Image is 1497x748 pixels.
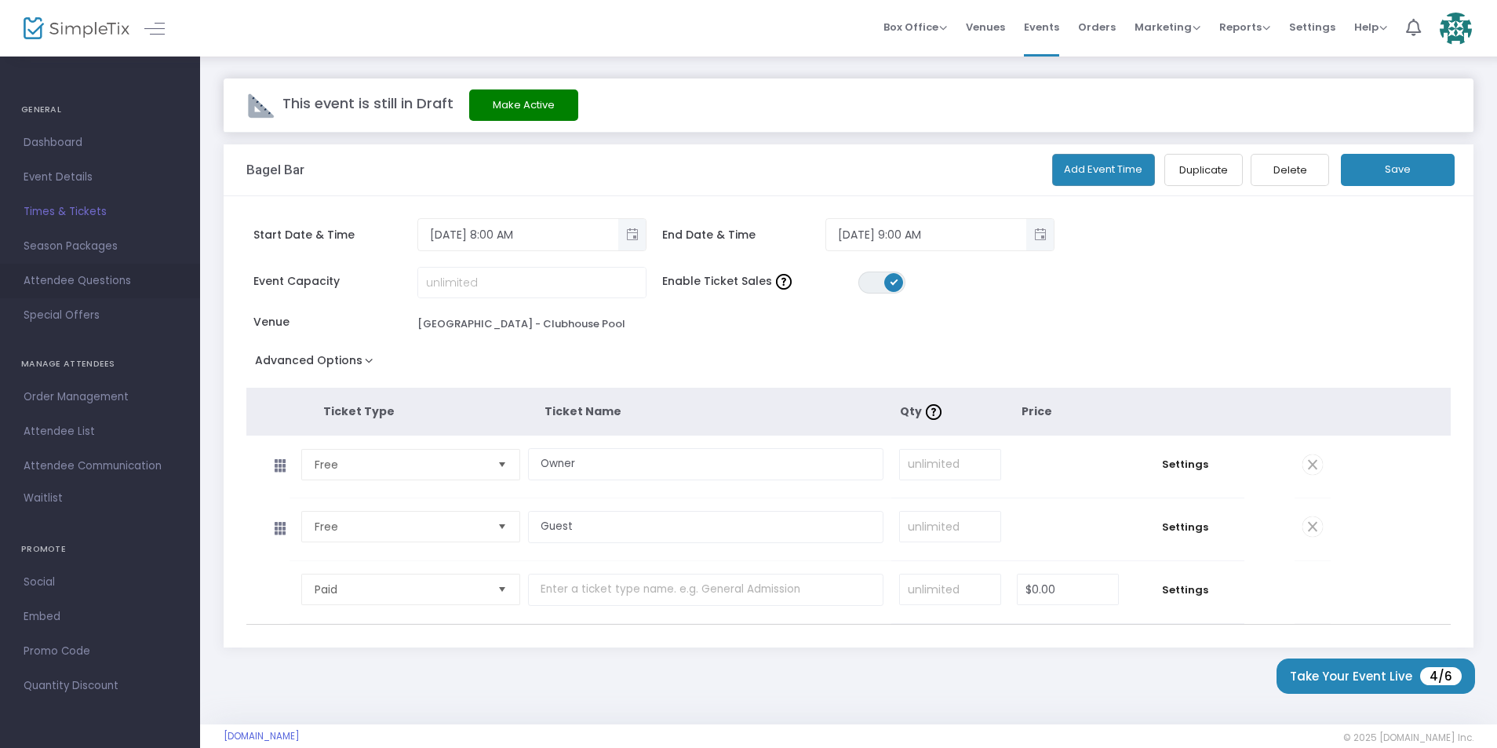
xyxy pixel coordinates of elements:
span: Embed [24,607,177,627]
span: Settings [1135,457,1237,473]
span: © 2025 [DOMAIN_NAME] Inc. [1343,732,1473,744]
span: Attendee Questions [24,271,177,291]
span: Settings [1135,520,1237,535]
span: Enable Ticket Sales [662,273,858,290]
span: Social [24,572,177,593]
span: Waitlist [24,491,63,506]
span: Times & Tickets [24,202,177,222]
span: Quantity Discount [24,676,177,696]
button: Toggle popup [618,219,646,250]
span: Box Office [883,20,947,35]
span: Price [1022,403,1052,419]
h4: MANAGE ATTENDEES [21,348,179,380]
button: Add Event Time [1052,154,1156,186]
span: Paid [315,582,485,597]
input: Select date & time [826,222,1026,248]
span: Attendee Communication [24,456,177,476]
span: 4/6 [1420,667,1462,685]
span: Season Packages [24,236,177,257]
button: Take Your Event Live4/6 [1277,659,1475,694]
button: Advanced Options [246,349,388,378]
span: Event Details [24,167,177,188]
span: Reports [1219,20,1270,35]
input: unlimited [900,450,1000,480]
span: Special Offers [24,305,177,326]
h3: Bagel Bar [246,162,304,177]
span: Event Capacity [253,273,417,290]
span: End Date & Time [662,227,826,243]
button: Select [491,575,513,604]
input: unlimited [418,268,646,297]
img: question-mark [776,274,792,290]
input: unlimited [900,575,1000,604]
span: Free [315,457,485,473]
div: [GEOGRAPHIC_DATA] - Clubhouse Pool [417,316,625,332]
input: Enter a ticket type name. e.g. General Admission [528,448,883,480]
span: ON [890,278,898,286]
button: Select [491,512,513,542]
span: Ticket Name [545,403,621,419]
span: Free [315,519,485,535]
input: Enter a ticket type name. e.g. General Admission [528,574,883,606]
span: Venues [966,7,1005,47]
img: question-mark [926,404,942,420]
input: Enter a ticket type name. e.g. General Admission [528,511,883,543]
img: draft-event.png [247,92,275,119]
button: Delete [1251,154,1329,186]
span: Events [1024,7,1059,47]
button: Duplicate [1164,154,1243,186]
span: Ticket Type [323,403,395,419]
input: Select date & time [418,222,618,248]
input: Price [1018,575,1118,604]
span: Order Management [24,387,177,407]
button: Select [491,450,513,480]
h4: GENERAL [21,94,179,126]
span: Orders [1078,7,1116,47]
span: Marketing [1135,20,1200,35]
span: Attendee List [24,421,177,442]
span: Start Date & Time [253,227,417,243]
span: This event is still in Draft [282,93,453,113]
a: [DOMAIN_NAME] [224,730,300,743]
h4: PROMOTE [21,534,179,565]
button: Toggle popup [1026,219,1054,250]
span: Settings [1135,582,1237,598]
span: Help [1354,20,1387,35]
span: Promo Code [24,641,177,662]
span: Qty [900,403,945,419]
button: Save [1341,154,1455,186]
span: Dashboard [24,133,177,153]
input: unlimited [900,512,1000,542]
button: Make Active [469,89,578,121]
span: Venue [253,314,417,330]
span: Settings [1289,7,1335,47]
